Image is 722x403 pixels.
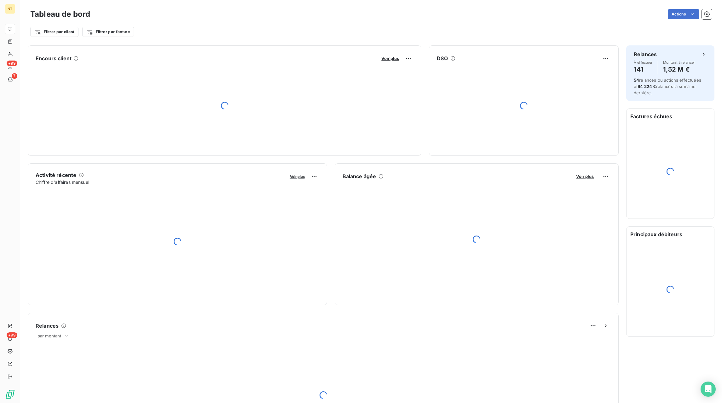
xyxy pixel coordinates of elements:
h4: 141 [634,64,653,74]
span: Chiffre d'affaires mensuel [36,179,286,185]
h6: Relances [634,50,657,58]
span: Voir plus [576,174,594,179]
h6: Factures échues [627,109,714,124]
span: Voir plus [381,56,399,61]
button: Actions [668,9,699,19]
h6: Encours client [36,55,72,62]
span: relances ou actions effectuées et relancés la semaine dernière. [634,78,701,95]
h6: Balance âgée [343,172,376,180]
span: À effectuer [634,61,653,64]
span: +99 [7,332,17,338]
button: Voir plus [379,55,401,61]
h6: DSO [437,55,448,62]
span: par montant [38,333,61,338]
button: Voir plus [574,173,596,179]
span: 94 224 € [638,84,656,89]
div: NT [5,4,15,14]
span: 7 [12,73,17,79]
div: Open Intercom Messenger [701,382,716,397]
span: Montant à relancer [663,61,695,64]
button: Voir plus [288,173,307,179]
span: +99 [7,61,17,66]
h3: Tableau de bord [30,9,90,20]
button: Filtrer par client [30,27,78,37]
span: Voir plus [290,174,305,179]
h6: Principaux débiteurs [627,227,714,242]
img: Logo LeanPay [5,389,15,399]
h6: Relances [36,322,59,330]
span: 54 [634,78,639,83]
h4: 1,52 M € [663,64,695,74]
h6: Activité récente [36,171,76,179]
button: Filtrer par facture [82,27,134,37]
